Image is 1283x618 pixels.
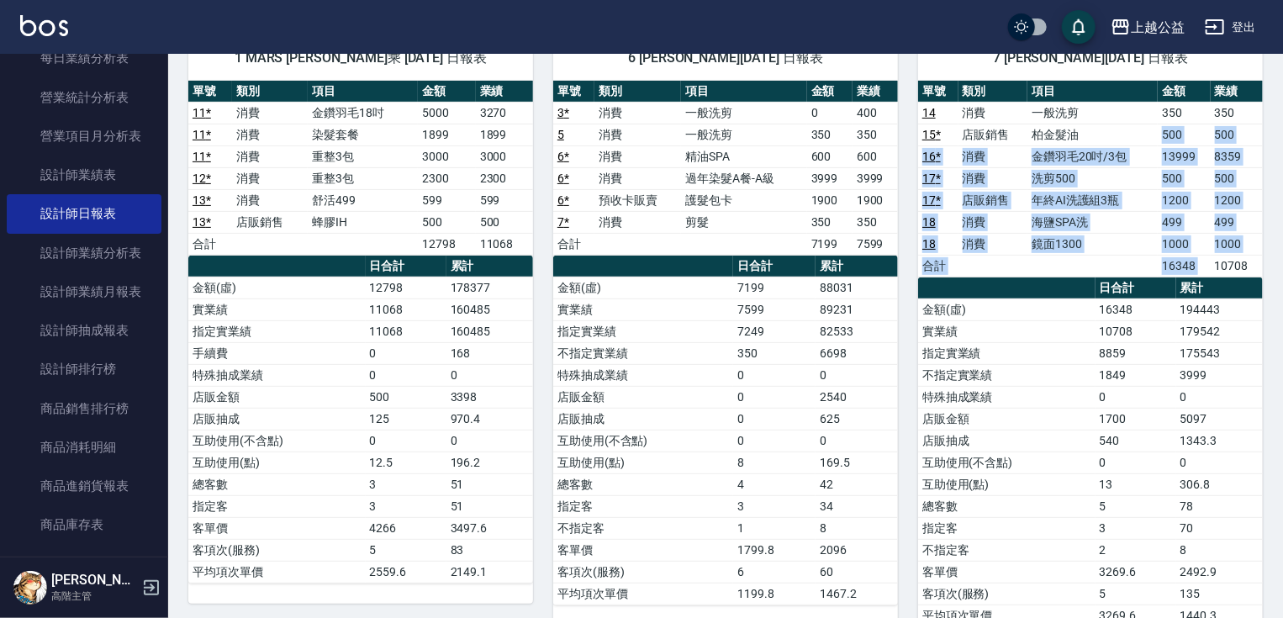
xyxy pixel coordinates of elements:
td: 350 [853,211,898,233]
td: 一般洗剪 [1027,102,1158,124]
a: 18 [922,215,936,229]
td: 499 [1158,211,1210,233]
a: 設計師業績月報表 [7,272,161,311]
td: 互助使用(不含點) [918,452,1096,473]
table: a dense table [553,81,898,256]
td: 6698 [816,342,898,364]
th: 業績 [853,81,898,103]
td: 13 [1096,473,1176,495]
th: 金額 [1158,81,1210,103]
td: 不指定客 [918,539,1096,561]
td: 1700 [1096,408,1176,430]
td: 500 [1158,167,1210,189]
td: 135 [1176,583,1263,605]
td: 重整3包 [308,145,418,167]
a: 14 [922,106,936,119]
td: 12798 [366,277,446,298]
td: 350 [1158,102,1210,124]
td: 店販金額 [553,386,733,408]
td: 970.4 [446,408,533,430]
td: 一般洗剪 [681,102,807,124]
td: 指定客 [553,495,733,517]
td: 350 [733,342,816,364]
td: 178377 [446,277,533,298]
td: 8 [1176,539,1263,561]
td: 消費 [594,124,681,145]
td: 2559.6 [366,561,446,583]
td: 13999 [1158,145,1210,167]
td: 年終AI洗護組3瓶 [1027,189,1158,211]
td: 42 [816,473,898,495]
td: 540 [1096,430,1176,452]
td: 實業績 [188,298,366,320]
td: 5 [366,539,446,561]
td: 400 [853,102,898,124]
td: 7249 [733,320,816,342]
td: 3 [366,473,446,495]
img: Logo [20,15,68,36]
td: 染髮套餐 [308,124,418,145]
table: a dense table [553,256,898,605]
a: 商品庫存表 [7,505,161,544]
td: 鏡面1300 [1027,233,1158,255]
td: 4266 [366,517,446,539]
td: 店販抽成 [918,430,1096,452]
td: 店販金額 [188,386,366,408]
td: 店販銷售 [958,189,1028,211]
td: 3 [366,495,446,517]
th: 日合計 [733,256,816,277]
td: 7599 [853,233,898,255]
td: 0 [733,386,816,408]
td: 600 [807,145,853,167]
th: 類別 [594,81,681,103]
td: 0 [807,102,853,124]
td: 客單價 [553,539,733,561]
td: 7599 [733,298,816,320]
td: 不指定實業績 [918,364,1096,386]
td: 蜂膠IH [308,211,418,233]
td: 3999 [807,167,853,189]
td: 互助使用(點) [188,452,366,473]
td: 500 [1211,167,1263,189]
a: 設計師抽成報表 [7,311,161,350]
td: 1000 [1211,233,1263,255]
td: 3999 [1176,364,1263,386]
td: 指定實業績 [553,320,733,342]
td: 指定客 [918,517,1096,539]
td: 5 [1096,583,1176,605]
td: 83 [446,539,533,561]
td: 特殊抽成業績 [918,386,1096,408]
td: 10708 [1211,255,1263,277]
img: Person [13,571,47,605]
td: 重整3包 [308,167,418,189]
th: 單號 [188,81,232,103]
td: 196.2 [446,452,533,473]
td: 消費 [594,145,681,167]
td: 不指定客 [553,517,733,539]
td: 總客數 [553,473,733,495]
h5: [PERSON_NAME] [51,572,137,589]
td: 500 [1158,124,1210,145]
td: 1199.8 [733,583,816,605]
th: 日合計 [1096,277,1176,299]
td: 179542 [1176,320,1263,342]
td: 平均項次單價 [553,583,733,605]
td: 平均項次單價 [188,561,366,583]
td: 0 [1176,386,1263,408]
td: 店販銷售 [232,211,308,233]
td: 169.5 [816,452,898,473]
td: 8 [733,452,816,473]
td: 1467.2 [816,583,898,605]
td: 1 [733,517,816,539]
td: 金額(虛) [918,298,1096,320]
td: 194443 [1176,298,1263,320]
a: 營業統計分析表 [7,78,161,117]
td: 16348 [1096,298,1176,320]
th: 日合計 [366,256,446,277]
td: 客單價 [188,517,366,539]
td: 消費 [232,102,308,124]
td: 499 [1211,211,1263,233]
td: 82533 [816,320,898,342]
td: 舒活499 [308,189,418,211]
td: 金鑽羽毛20吋/3包 [1027,145,1158,167]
